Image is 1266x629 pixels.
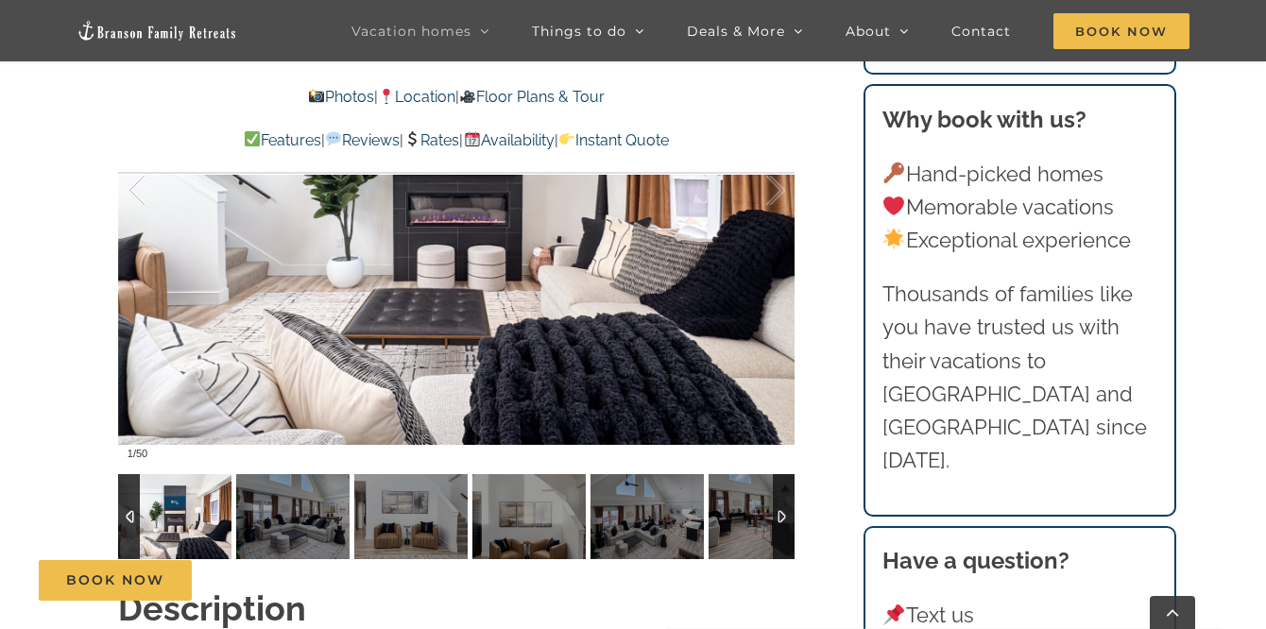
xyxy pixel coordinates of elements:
img: Copper-Pointe-at-Table-Rock-Lake-3021-scaled.jpg-nggid042918-ngg0dyn-120x90-00f0w010c011r110f110r... [472,474,586,559]
span: Contact [951,25,1011,38]
img: Copper-Pointe-at-Table-Rock-Lake-1017-2-scaled.jpg-nggid042804-ngg0dyn-120x90-00f0w010c011r110f11... [354,474,468,559]
a: Location [378,88,455,106]
img: 🔑 [883,162,904,183]
a: Floor Plans & Tour [459,88,605,106]
a: Photos [307,88,373,106]
img: 👉 [559,131,574,146]
a: Rates [403,131,459,149]
img: Copper-Pointe-at-Table-Rock-Lake-1050-scaled.jpg-nggid042833-ngg0dyn-120x90-00f0w010c011r110f110r... [590,474,704,559]
strong: Description [118,588,306,628]
p: Hand-picked homes Memorable vacations Exceptional experience [882,158,1158,258]
img: Copper-Pointe-at-Table-Rock-Lake-1014-2-scaled.jpg-nggid042802-ngg0dyn-120x90-00f0w010c011r110f11... [236,474,350,559]
h3: Why book with us? [882,103,1158,137]
strong: Have a question? [882,547,1069,574]
img: ❤️ [883,195,904,216]
p: Thousands of families like you have trusted us with their vacations to [GEOGRAPHIC_DATA] and [GEO... [882,278,1158,477]
img: 📍 [379,89,394,104]
img: Copper-Pointe-at-Table-Rock-Lake-3020-Edit-scaled.jpg-nggid042921-ngg0dyn-120x90-00f0w010c011r110... [118,474,231,559]
a: Availability [463,131,554,149]
a: Reviews [325,131,400,149]
img: 🌟 [883,229,904,249]
img: ✅ [245,131,260,146]
img: 📌 [883,604,904,625]
span: Book Now [1053,13,1189,49]
img: 💲 [404,131,419,146]
p: | | [118,85,795,110]
a: Book Now [39,560,192,601]
p: | | | | [118,128,795,153]
span: Vacation homes [351,25,471,38]
span: Deals & More [687,25,785,38]
img: 🎥 [460,89,475,104]
img: 📆 [465,131,480,146]
img: Copper-Pointe-at-Table-Rock-Lake-1007-2-scaled.jpg-nggid042796-ngg0dyn-120x90-00f0w010c011r110f11... [709,474,822,559]
a: Features [244,131,321,149]
span: Book Now [66,572,164,588]
img: 📸 [309,89,324,104]
a: Instant Quote [558,131,669,149]
img: Branson Family Retreats Logo [77,20,237,42]
span: Things to do [532,25,626,38]
img: 💬 [326,131,341,146]
span: About [846,25,891,38]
